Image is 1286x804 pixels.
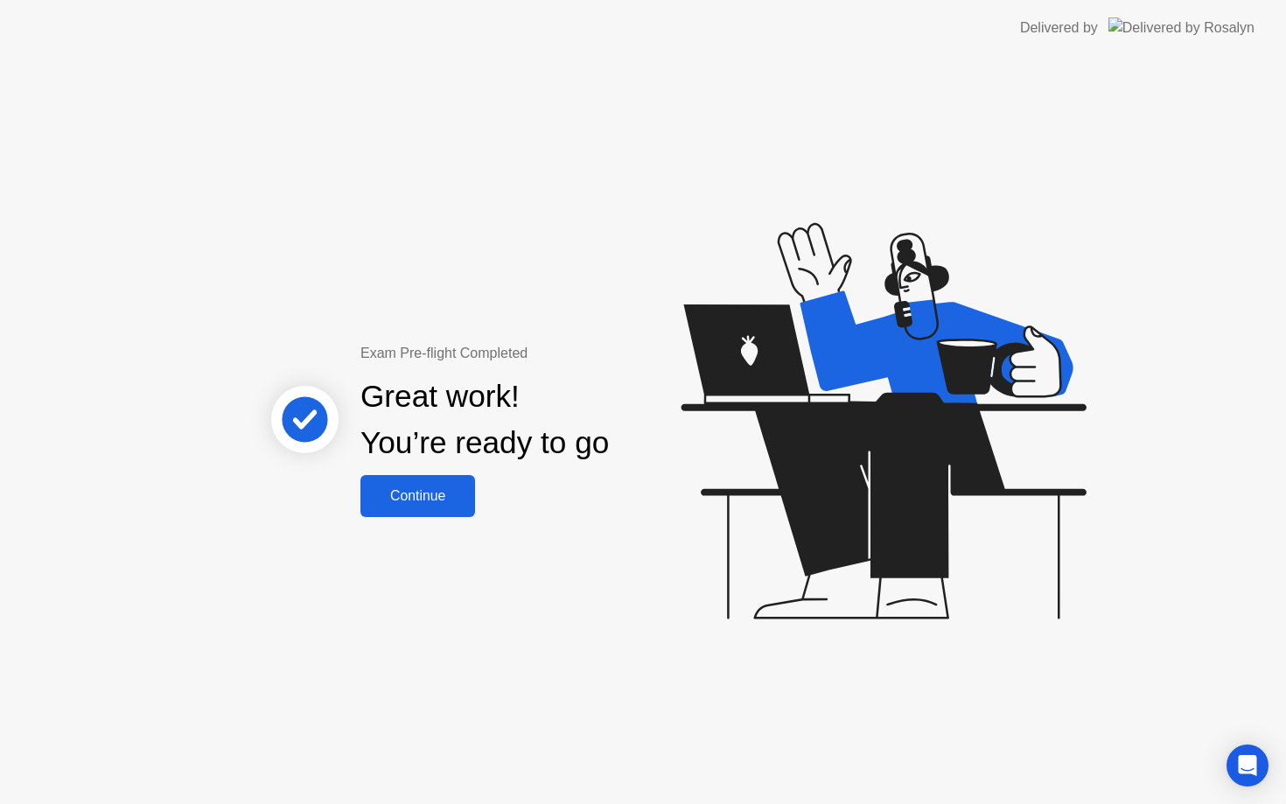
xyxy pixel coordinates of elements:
[1227,745,1269,787] div: Open Intercom Messenger
[366,488,470,504] div: Continue
[360,374,609,466] div: Great work! You’re ready to go
[1020,17,1098,38] div: Delivered by
[360,343,722,364] div: Exam Pre-flight Completed
[360,475,475,517] button: Continue
[1108,17,1255,38] img: Delivered by Rosalyn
